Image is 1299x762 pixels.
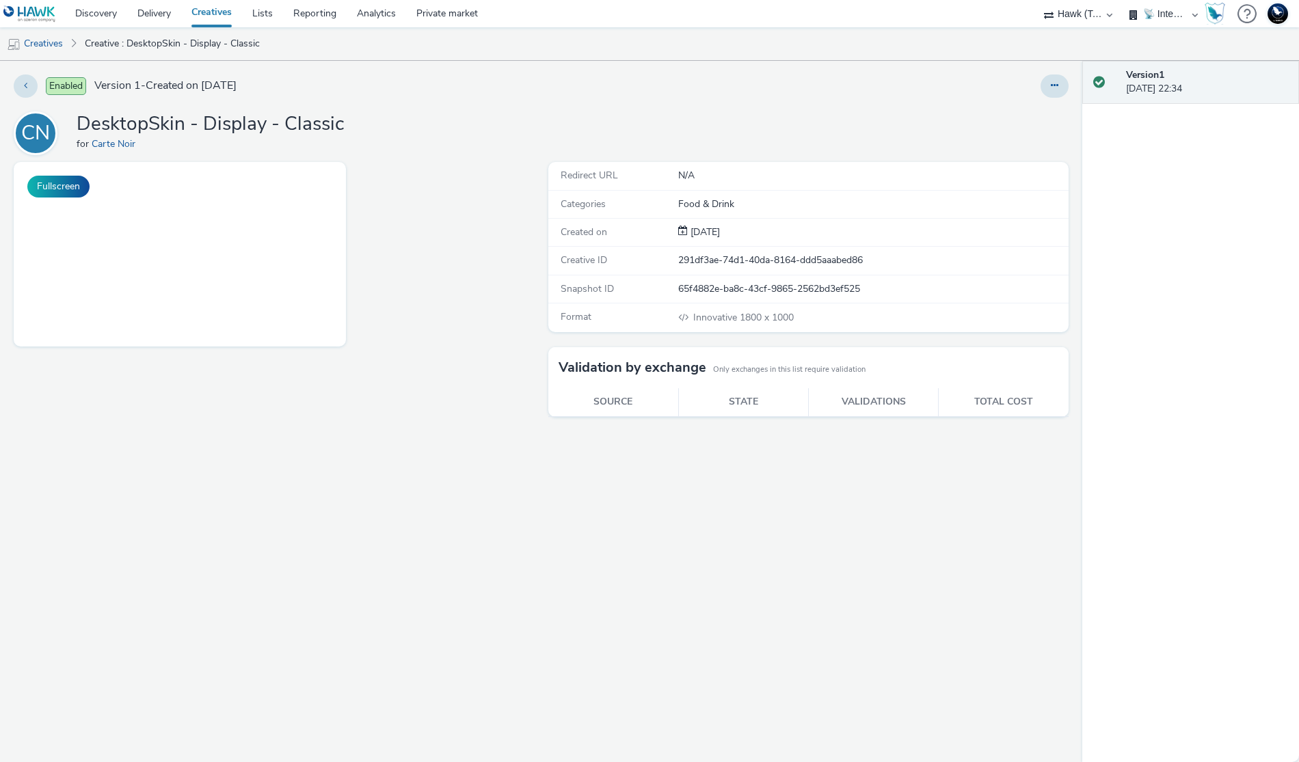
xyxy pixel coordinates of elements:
th: Validations [808,388,938,416]
img: Hawk Academy [1205,3,1225,25]
span: Created on [561,226,607,239]
a: Hawk Academy [1205,3,1231,25]
span: Version 1 - Created on [DATE] [94,78,237,94]
h1: DesktopSkin - Display - Classic [77,111,344,137]
strong: Version 1 [1126,68,1164,81]
span: 1800 x 1000 [692,311,794,324]
a: Carte Noir [92,137,141,150]
div: CN [21,114,50,152]
div: [DATE] 22:34 [1126,68,1288,96]
th: Total cost [939,388,1069,416]
span: [DATE] [688,226,720,239]
span: Redirect URL [561,169,618,182]
span: Enabled [46,77,86,95]
a: CN [14,126,63,139]
span: for [77,137,92,150]
img: undefined Logo [3,5,56,23]
span: Categories [561,198,606,210]
div: 65f4882e-ba8c-43cf-9865-2562bd3ef525 [678,282,1068,296]
img: mobile [7,38,21,51]
th: State [678,388,808,416]
h3: Validation by exchange [559,357,706,378]
span: Snapshot ID [561,282,614,295]
th: Source [548,388,678,416]
div: 291df3ae-74d1-40da-8164-ddd5aaabed86 [678,254,1068,267]
img: Support Hawk [1268,3,1288,24]
button: Fullscreen [27,176,90,198]
div: Creation 07 October 2025, 22:34 [688,226,720,239]
span: Creative ID [561,254,607,267]
small: Only exchanges in this list require validation [713,364,866,375]
span: N/A [678,169,695,182]
span: Innovative [693,311,740,324]
a: Creative : DesktopSkin - Display - Classic [78,27,267,60]
div: Food & Drink [678,198,1068,211]
span: Format [561,310,591,323]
